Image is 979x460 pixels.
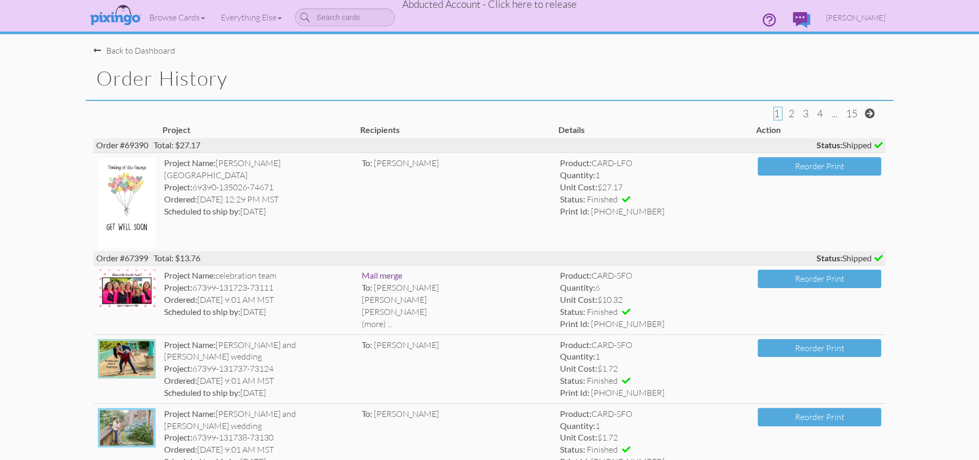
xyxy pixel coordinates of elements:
[164,182,192,192] strong: Project:
[817,139,883,151] span: Shipped
[164,387,240,397] strong: Scheduled to ship by:
[587,444,618,455] span: Finished
[560,169,750,181] div: 1
[164,432,354,444] div: 67399-131738-73130
[154,253,200,263] span: Total: $13.76
[560,421,595,431] strong: Quantity:
[560,375,585,385] strong: Status:
[164,387,354,399] div: [DATE]
[587,306,618,317] span: Finished
[164,193,354,206] div: [DATE] 12:29 PM MST
[560,420,750,432] div: 1
[826,13,885,22] span: [PERSON_NAME]
[164,408,354,432] div: [PERSON_NAME] and [PERSON_NAME] wedding
[560,270,592,280] strong: Product:
[758,408,881,426] button: Reorder Print
[164,282,192,292] strong: Project:
[164,363,192,373] strong: Project:
[560,157,750,169] div: CARD-LFO
[753,121,885,139] th: Action
[817,252,883,264] span: Shipped
[164,206,354,218] div: [DATE]
[560,432,597,442] strong: Unit Cost:
[164,339,354,363] div: [PERSON_NAME] and [PERSON_NAME] wedding
[560,294,750,306] div: $10.32
[560,351,595,361] strong: Quantity:
[560,444,585,454] strong: Status:
[560,182,597,192] strong: Unit Cost:
[94,45,175,57] div: Back to Dashboard
[846,107,858,120] span: 15
[164,306,240,316] strong: Scheduled to ship by:
[560,408,750,420] div: CARD-SFO
[789,107,794,120] span: 2
[164,158,216,168] strong: Project Name:
[164,432,192,442] strong: Project:
[591,319,665,329] span: [PHONE_NUMBER]
[560,306,585,316] strong: Status:
[374,282,439,293] span: [PERSON_NAME]
[164,194,197,204] strong: Ordered:
[560,206,589,216] strong: Print Id:
[560,181,750,193] div: $27.17
[817,140,842,150] strong: Status:
[164,157,354,181] div: [PERSON_NAME][GEOGRAPHIC_DATA]
[560,351,750,363] div: 1
[154,140,200,150] span: Total: $27.17
[160,121,358,139] th: Project
[358,121,556,139] th: Recipients
[560,387,589,397] strong: Print Id:
[164,181,354,193] div: 69390-135026-74671
[560,432,750,444] div: $1.72
[164,363,354,375] div: 67399-131737-73124
[560,363,750,375] div: $1.72
[213,4,290,30] a: Everything Else
[374,340,439,350] span: [PERSON_NAME]
[362,294,427,305] span: [PERSON_NAME]
[560,340,592,350] strong: Product:
[98,270,156,309] img: 131723-1-1747322824144-a17e1d78452fc3df-qa.jpg
[164,375,197,385] strong: Ordered:
[94,34,885,57] nav-back: Dashboard
[560,319,589,329] strong: Print Id:
[831,107,838,120] span: ...
[793,12,810,28] img: comments.svg
[560,194,585,204] strong: Status:
[591,206,665,217] span: [PHONE_NUMBER]
[560,270,750,282] div: CARD-SFO
[817,107,823,120] span: 4
[164,444,197,454] strong: Ordered:
[164,294,197,304] strong: Ordered:
[362,306,427,317] span: [PERSON_NAME]
[560,282,750,294] div: 6
[164,375,354,387] div: [DATE] 9:01 AM MST
[362,340,372,350] span: To:
[362,158,372,168] span: To:
[362,318,552,330] div: (more) ...
[164,270,216,280] strong: Project Name:
[164,294,354,306] div: [DATE] 9:01 AM MST
[96,67,893,89] h1: Order History
[362,270,552,282] div: Mail merge
[560,282,595,292] strong: Quantity:
[164,340,216,350] strong: Project Name:
[164,306,354,318] div: [DATE]
[98,408,156,447] img: 131739-1-1747328963727-f47b2153ea77c5f0-qa.jpg
[560,294,597,304] strong: Unit Cost:
[295,8,395,26] input: Search cards
[560,158,592,168] strong: Product:
[98,157,156,247] img: 135026-1-1756149509790-19b934b4bf443f61-qa.jpg
[164,408,216,418] strong: Project Name:
[587,194,618,205] span: Finished
[556,121,754,139] th: Details
[591,387,665,398] span: [PHONE_NUMBER]
[758,339,881,357] button: Reorder Print
[560,170,595,180] strong: Quantity:
[164,444,354,456] div: [DATE] 9:01 AM MST
[817,253,842,263] strong: Status:
[374,408,439,419] span: [PERSON_NAME]
[94,138,885,152] div: Order #69390
[362,282,372,292] span: To:
[164,206,240,216] strong: Scheduled to ship by:
[164,270,354,282] div: celebration team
